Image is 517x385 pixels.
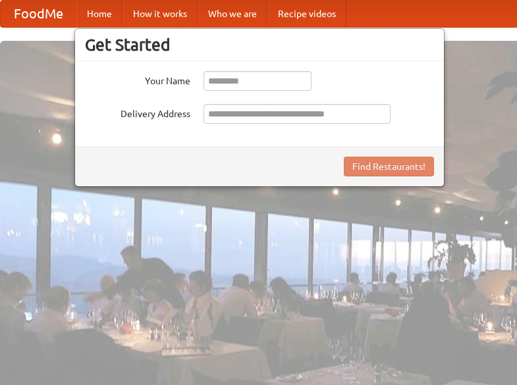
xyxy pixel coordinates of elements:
[76,1,122,27] a: Home
[344,157,434,176] button: Find Restaurants!
[122,1,198,27] a: How it works
[85,104,190,120] label: Delivery Address
[1,1,76,27] a: FoodMe
[267,1,346,27] a: Recipe videos
[85,35,434,55] h3: Get Started
[198,1,267,27] a: Who we are
[85,71,190,88] label: Your Name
